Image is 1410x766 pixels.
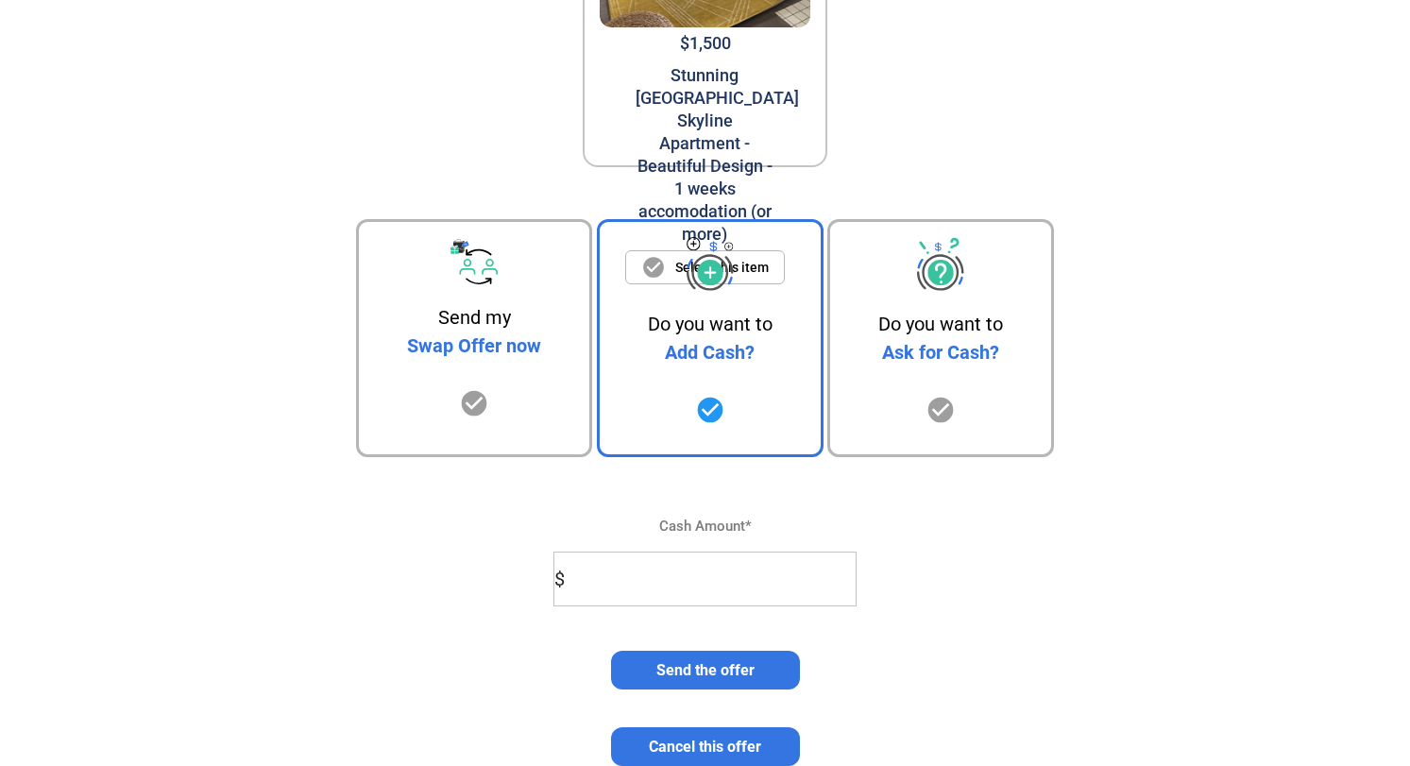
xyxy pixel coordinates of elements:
[600,27,811,60] div: $1,500
[648,310,773,338] div: Do you want to
[687,237,734,291] img: svg+xml;base64,PHN2ZyB3aWR0aD0iNDUiIGhlaWdodD0iNTIiIHZpZXdCb3g9IjAgMCA0NSA1MiIgZmlsbD0ibm9uZSIgeG...
[926,395,956,425] i: check_circle
[569,553,856,605] input: $
[878,310,1003,338] div: Do you want to
[878,338,1003,366] div: Ask for Cash?
[407,303,541,332] div: Send my
[407,332,541,360] div: Swap Offer now
[636,60,775,250] div: Stunning [GEOGRAPHIC_DATA] Skyline Apartment - Beautiful Design - 1 weeks accomodation (or more)
[649,738,761,756] span: Cancel this offer
[611,651,800,689] button: Send the offer
[450,237,498,284] img: swap-offer.44abc1b7.svg
[648,338,773,366] div: Add Cash?
[611,727,800,766] button: Cancel this offer
[459,388,489,418] i: check_circle
[695,395,725,425] i: check_circle
[917,237,964,291] img: ask-cash.d727e168.svg
[656,661,755,679] span: Send the offer
[659,518,752,535] span: Cash Amount*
